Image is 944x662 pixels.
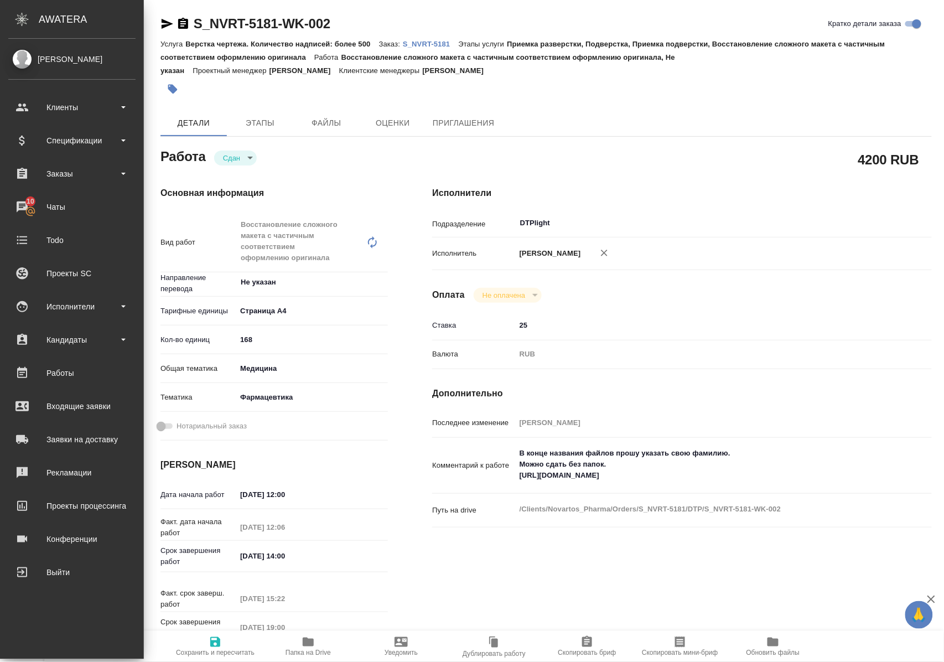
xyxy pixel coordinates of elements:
a: 10Чаты [3,193,141,221]
div: Заказы [8,165,136,182]
h2: Работа [160,146,206,165]
p: Комментарий к работе [432,460,515,471]
a: Todo [3,226,141,254]
span: 10 [20,196,41,207]
button: 🙏 [905,601,933,629]
div: Todo [8,232,136,249]
h4: Оплата [432,288,465,302]
input: Пустое поле [236,519,333,535]
span: Папка на Drive [286,649,331,656]
p: Этапы услуги [459,40,507,48]
h4: Основная информация [160,187,388,200]
a: Конференции [3,525,141,553]
div: Входящие заявки [8,398,136,415]
p: Тематика [160,392,236,403]
span: Скопировать мини-бриф [642,649,718,656]
button: Open [382,281,384,283]
p: Общая тематика [160,363,236,374]
button: Добавить тэг [160,77,185,101]
p: Последнее изменение [432,417,515,428]
p: Тарифные единицы [160,306,236,317]
input: Пустое поле [236,619,333,635]
textarea: В конце названия файлов прошу указать свою фамилию. Можно сдать без папок. [URL][DOMAIN_NAME] [516,444,890,485]
button: Скопировать бриф [541,631,634,662]
a: S_NVRT-5181-WK-002 [194,16,330,31]
p: [PERSON_NAME] [269,66,339,75]
span: Этапы [234,116,287,130]
div: Чаты [8,199,136,215]
button: Open [884,222,886,224]
div: Страница А4 [236,302,388,320]
p: S_NVRT-5181 [403,40,458,48]
button: Скопировать мини-бриф [634,631,727,662]
p: Срок завершения услуги [160,617,236,639]
input: Пустое поле [236,591,333,607]
span: Обновить файлы [746,649,800,656]
a: Проекты процессинга [3,492,141,520]
span: Приглашения [433,116,495,130]
span: 🙏 [910,603,929,627]
p: Дата начала работ [160,489,236,500]
span: Сохранить и пересчитать [176,649,255,656]
p: Приемка разверстки, Подверстка, Приемка подверстки, Восстановление сложного макета с частичным со... [160,40,885,61]
div: RUB [516,345,890,364]
span: Оценки [366,116,419,130]
h2: 4200 RUB [858,150,919,169]
h4: Дополнительно [432,387,932,400]
input: ✎ Введи что-нибудь [516,317,890,333]
a: Выйти [3,558,141,586]
p: [PERSON_NAME] [422,66,492,75]
button: Скопировать ссылку [177,17,190,30]
input: ✎ Введи что-нибудь [236,548,333,564]
p: [PERSON_NAME] [516,248,581,259]
div: Сдан [474,288,542,303]
p: Путь на drive [432,505,515,516]
p: Вид работ [160,237,236,248]
p: Услуга [160,40,185,48]
button: Не оплачена [479,291,528,300]
span: Детали [167,116,220,130]
div: [PERSON_NAME] [8,53,136,65]
div: Проекты процессинга [8,498,136,514]
button: Сдан [220,153,243,163]
button: Уведомить [355,631,448,662]
p: Факт. дата начала работ [160,516,236,539]
p: Клиентские менеджеры [339,66,423,75]
span: Дублировать работу [463,650,526,658]
div: Работы [8,365,136,381]
span: Файлы [300,116,353,130]
p: Валюта [432,349,515,360]
a: Проекты SC [3,260,141,287]
div: Сдан [214,151,257,165]
button: Скопировать ссылку для ЯМессенджера [160,17,174,30]
button: Папка на Drive [262,631,355,662]
div: Проекты SC [8,265,136,282]
div: Кандидаты [8,332,136,348]
p: Направление перевода [160,272,236,294]
p: Восстановление сложного макета с частичным соответствием оформлению оригинала, Не указан [160,53,675,75]
div: Спецификации [8,132,136,149]
div: Рекламации [8,464,136,481]
button: Дублировать работу [448,631,541,662]
p: Кол-во единиц [160,334,236,345]
p: Проектный менеджер [193,66,269,75]
div: Медицина [236,359,388,378]
div: Клиенты [8,99,136,116]
a: Входящие заявки [3,392,141,420]
input: ✎ Введи что-нибудь [236,332,388,348]
p: Верстка чертежа. Количество надписей: более 500 [185,40,378,48]
div: AWATERA [39,8,144,30]
button: Обновить файлы [727,631,819,662]
p: Заказ: [379,40,403,48]
a: S_NVRT-5181 [403,39,458,48]
button: Удалить исполнителя [592,241,616,265]
h4: Исполнители [432,187,932,200]
h4: [PERSON_NAME] [160,458,388,472]
div: Конференции [8,531,136,547]
button: Сохранить и пересчитать [169,631,262,662]
div: Фармацевтика [236,388,388,407]
div: Заявки на доставку [8,431,136,448]
span: Уведомить [385,649,418,656]
a: Заявки на доставку [3,426,141,453]
div: Исполнители [8,298,136,315]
